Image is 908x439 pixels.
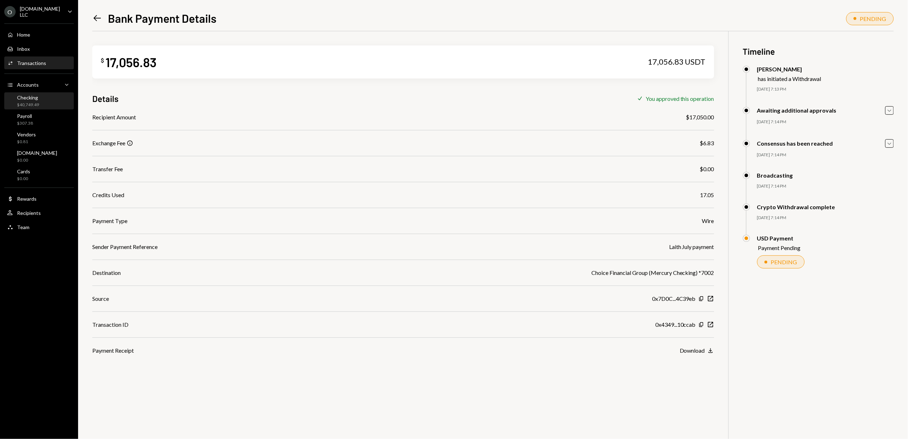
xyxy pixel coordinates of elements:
[648,57,706,67] div: 17,056.83 USDT
[4,111,74,128] a: Payroll$307.38
[17,210,41,216] div: Recipients
[17,150,57,156] div: [DOMAIN_NAME]
[105,54,157,70] div: 17,056.83
[4,166,74,183] a: Cards$0.00
[92,346,134,355] div: Payment Receipt
[757,152,894,158] div: [DATE] 7:14 PM
[646,95,714,102] div: You approved this operation
[757,119,894,125] div: [DATE] 7:14 PM
[92,191,124,199] div: Credits Used
[17,32,30,38] div: Home
[757,235,801,242] div: USD Payment
[92,217,127,225] div: Payment Type
[108,11,217,25] h1: Bank Payment Details
[669,243,714,251] div: Laith July payment
[680,347,705,354] div: Download
[758,244,801,251] div: Payment Pending
[700,191,714,199] div: 17.05
[757,86,894,92] div: [DATE] 7:13 PM
[757,172,793,179] div: Broadcasting
[4,148,74,165] a: [DOMAIN_NAME]$0.00
[17,131,36,137] div: Vendors
[757,66,821,72] div: [PERSON_NAME]
[4,6,16,17] div: O
[4,221,74,233] a: Team
[17,60,46,66] div: Transactions
[92,294,109,303] div: Source
[101,57,104,64] div: $
[4,78,74,91] a: Accounts
[686,113,714,121] div: $17,050.00
[4,56,74,69] a: Transactions
[700,139,714,147] div: $6.83
[591,269,714,277] div: Choice Financial Group (Mercury Checking) *7002
[92,243,158,251] div: Sender Payment Reference
[92,269,121,277] div: Destination
[702,217,714,225] div: Wire
[4,28,74,41] a: Home
[757,204,835,210] div: Crypto Withdrawal complete
[92,320,128,329] div: Transaction ID
[4,92,74,109] a: Checking$40,749.49
[757,107,837,114] div: Awaiting additional approvals
[700,165,714,173] div: $0.00
[4,206,74,219] a: Recipients
[20,6,62,18] div: [DOMAIN_NAME] LLC
[92,93,119,104] h3: Details
[92,165,123,173] div: Transfer Fee
[17,102,39,108] div: $40,749.49
[771,259,797,265] div: PENDING
[17,176,30,182] div: $0.00
[4,42,74,55] a: Inbox
[757,183,894,189] div: [DATE] 7:14 PM
[17,46,30,52] div: Inbox
[4,129,74,146] a: Vendors$0.81
[92,113,136,121] div: Recipient Amount
[17,196,37,202] div: Rewards
[17,224,29,230] div: Team
[860,15,886,22] div: PENDING
[652,294,696,303] div: 0x7D0C...4C39eb
[680,347,714,355] button: Download
[17,113,33,119] div: Payroll
[17,168,30,174] div: Cards
[92,139,125,147] div: Exchange Fee
[17,157,57,163] div: $0.00
[758,75,821,82] div: has initiated a Withdrawal
[757,140,833,147] div: Consensus has been reached
[17,120,33,126] div: $307.38
[4,192,74,205] a: Rewards
[17,94,39,101] div: Checking
[17,139,36,145] div: $0.81
[17,82,39,88] div: Accounts
[655,320,696,329] div: 0x4349...10ccab
[757,215,894,221] div: [DATE] 7:14 PM
[743,45,894,57] h3: Timeline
